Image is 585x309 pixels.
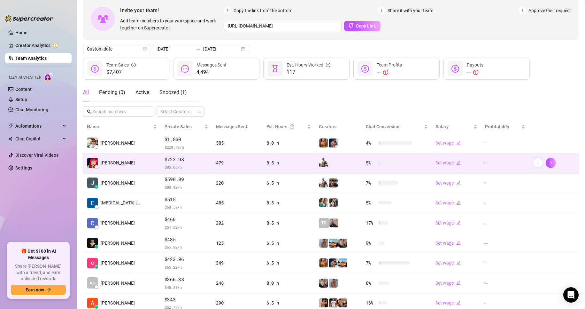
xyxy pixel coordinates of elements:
img: Katy [329,198,338,207]
span: hourglass [271,65,279,73]
a: Set wageedit [435,281,461,286]
img: Adrian Custodio [87,298,98,308]
a: Set wageedit [435,160,461,165]
span: $ 90.92 /h [165,184,208,190]
span: $ 65.22 /h [165,264,208,270]
span: Private Sales [165,124,192,129]
span: exclamation-circle [383,70,388,75]
div: 6.5 h [266,240,311,247]
span: Add team members to your workspace and work together on Supercreator. [120,17,221,31]
div: 8.5 h [266,219,311,226]
span: calendar [143,47,147,51]
span: Izzy AI Chatter [9,75,41,81]
img: Rick Gino Tarce… [87,138,98,148]
span: Earn now [26,287,44,292]
span: 5 % [366,199,376,206]
span: Payouts [467,62,483,67]
img: LC [329,218,338,227]
div: 8.5 h [266,159,311,166]
span: $466 [165,216,208,223]
span: $ 66.92 /h [165,244,208,250]
a: Set wageedit [435,140,461,146]
button: Earn nowarrow-right [11,285,66,295]
span: Active [135,89,149,95]
img: George [319,279,328,288]
img: Axel [329,139,338,147]
a: Chat Monitoring [15,107,48,112]
span: edit [456,161,461,165]
span: 16 % [366,299,376,306]
img: Mary Jane Moren… [87,158,98,168]
span: 4 % [366,139,376,147]
span: arrow-right [47,288,51,292]
img: JG [319,139,328,147]
a: Creator Analytics exclamation-circle [15,40,66,51]
span: Messages Sent [196,62,227,67]
div: 8.0 h [266,280,311,287]
a: Team Analytics [15,56,47,61]
img: Jeffery Bamba [87,178,98,188]
span: $435 [165,236,208,243]
span: 🎁 Get $100 in AI Messages [11,248,66,261]
span: swap-right [196,46,201,51]
td: — [481,133,529,153]
div: 8.5 h [266,199,311,206]
img: Joey [329,279,338,288]
img: JG [319,258,328,267]
button: Copy Link [344,21,381,31]
span: 117 [287,68,330,76]
span: exclamation-circle [473,70,478,75]
div: 220 [216,179,259,186]
div: 202 [216,219,259,226]
span: 3 [519,7,526,14]
span: info-circle [131,61,136,68]
img: Enrique S. [87,258,98,268]
span: 7 % [366,179,376,186]
span: Share [PERSON_NAME] with a friend, and earn unlimited rewards [11,263,66,282]
div: 585 [216,139,259,147]
span: Approve their request [528,7,571,14]
div: 8.0 h [266,139,311,147]
span: Team Profits [377,62,402,67]
img: George [338,239,347,248]
div: 479 [216,159,259,166]
span: AN [89,280,96,287]
span: dollar-circle [361,65,369,73]
div: 349 [216,259,259,266]
span: $ 85.06 /h [165,164,208,170]
a: Set wageedit [435,300,461,305]
span: more [536,161,540,165]
span: Salary [435,124,449,129]
div: z [95,185,98,189]
a: Content [15,87,32,92]
span: $343 [165,296,208,304]
span: edit [456,241,461,245]
td: — [481,273,529,293]
span: edit [456,301,461,305]
a: Set wageedit [435,180,461,186]
span: edit [456,141,461,145]
a: Set wageedit [435,241,461,246]
span: team [197,110,201,114]
span: [PERSON_NAME] [101,299,135,306]
img: Axel [329,258,338,267]
span: thunderbolt [8,123,13,129]
input: Start date [157,45,193,52]
span: Name [87,123,152,130]
span: Automations [15,121,61,131]
span: Messages Sent [216,124,247,129]
span: edit [456,201,461,205]
span: Chat Conversion [366,124,399,129]
span: search [87,109,91,114]
a: Setup [15,97,27,102]
span: $1,830 [165,136,208,143]
td: — [481,233,529,253]
a: Set wageedit [435,220,461,226]
div: 6.5 h [266,179,311,186]
img: Zach [329,239,338,248]
span: TR [321,219,327,226]
span: $515 [165,196,208,203]
a: Set wageedit [435,260,461,265]
div: Pending ( 0 ) [99,89,125,96]
td: — [481,193,529,213]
